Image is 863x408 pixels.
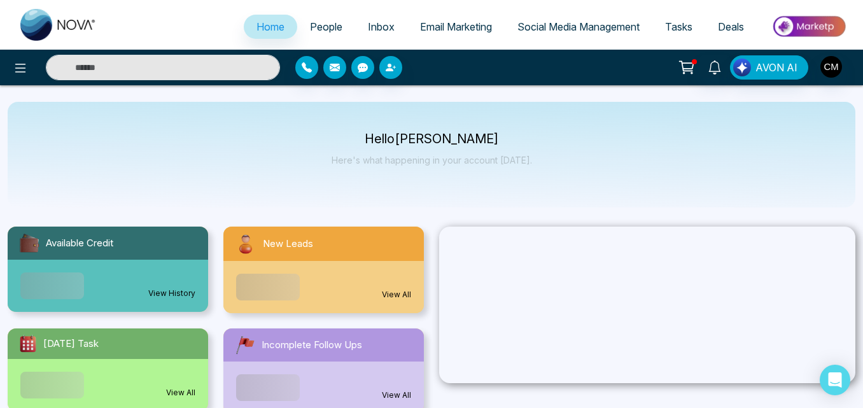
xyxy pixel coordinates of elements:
[234,334,256,356] img: followUps.svg
[216,227,431,313] a: New LeadsView All
[234,232,258,256] img: newLeads.svg
[20,9,97,41] img: Nova CRM Logo
[705,15,757,39] a: Deals
[718,20,744,33] span: Deals
[332,155,532,165] p: Here's what happening in your account [DATE].
[665,20,692,33] span: Tasks
[407,15,505,39] a: Email Marketing
[355,15,407,39] a: Inbox
[820,56,842,78] img: User Avatar
[18,232,41,255] img: availableCredit.svg
[332,134,532,144] p: Hello [PERSON_NAME]
[382,289,411,300] a: View All
[46,236,113,251] span: Available Credit
[166,387,195,398] a: View All
[652,15,705,39] a: Tasks
[148,288,195,299] a: View History
[382,390,411,401] a: View All
[505,15,652,39] a: Social Media Management
[262,338,362,353] span: Incomplete Follow Ups
[310,20,342,33] span: People
[733,59,751,76] img: Lead Flow
[297,15,355,39] a: People
[43,337,99,351] span: [DATE] Task
[420,20,492,33] span: Email Marketing
[18,334,38,354] img: todayTask.svg
[256,20,284,33] span: Home
[755,60,797,75] span: AVON AI
[517,20,640,33] span: Social Media Management
[368,20,395,33] span: Inbox
[244,15,297,39] a: Home
[730,55,808,80] button: AVON AI
[820,365,850,395] div: Open Intercom Messenger
[263,237,313,251] span: New Leads
[763,12,855,41] img: Market-place.gif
